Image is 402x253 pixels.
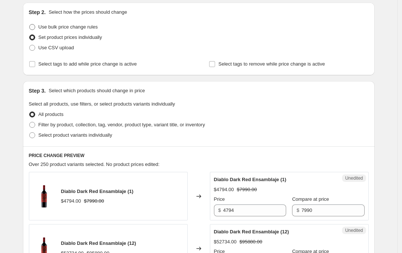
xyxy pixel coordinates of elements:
[38,61,137,67] span: Select tags to add while price change is active
[29,9,46,16] h2: Step 2.
[38,24,98,30] span: Use bulk price change rules
[38,122,205,127] span: Filter by product, collection, tag, vendor, product type, variant title, or inventory
[297,207,299,213] span: $
[29,87,46,94] h2: Step 3.
[214,186,234,193] div: $4794.00
[61,189,134,194] span: Diablo Dark Red Ensamblaje (1)
[239,238,262,246] strike: $95880.00
[218,61,325,67] span: Select tags to remove while price change is active
[29,101,175,107] span: Select all products, use filters, or select products variants individually
[345,175,363,181] span: Unedited
[38,45,74,50] span: Use CSV upload
[61,197,81,205] div: $4794.00
[345,227,363,233] span: Unedited
[61,240,136,246] span: Diablo Dark Red Ensamblaje (12)
[214,238,237,246] div: $52734.00
[292,196,329,202] span: Compare at price
[33,185,55,207] img: diablo-ensamblaje-2019-botella-750-cc_80x.jpg
[84,197,104,205] strike: $7990.00
[214,229,289,234] span: Diablo Dark Red Ensamblaje (12)
[214,177,287,182] span: Diablo Dark Red Ensamblaje (1)
[29,162,160,167] span: Over 250 product variants selected. No product prices edited:
[218,207,221,213] span: $
[38,34,102,40] span: Set product prices individually
[38,111,64,117] span: All products
[29,153,369,159] h6: PRICE CHANGE PREVIEW
[48,9,127,16] p: Select how the prices should change
[237,186,257,193] strike: $7990.00
[214,196,225,202] span: Price
[48,87,145,94] p: Select which products should change in price
[38,132,112,138] span: Select product variants individually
